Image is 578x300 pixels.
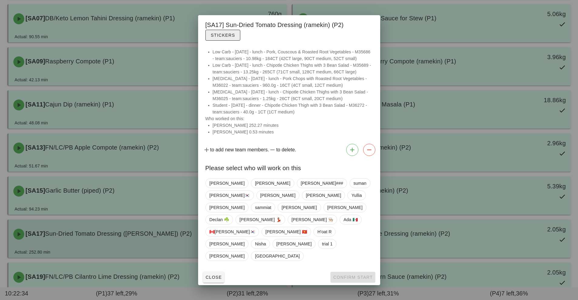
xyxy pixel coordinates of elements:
[343,215,357,224] span: Ada 🇲🇽
[198,49,380,141] div: Who worked on this:
[198,15,380,44] div: [SA17] Sun-Dried Tomato Dressing (ramekin) (P2)
[265,227,307,236] span: [PERSON_NAME] 🇻🇳
[255,203,271,212] span: sammiat
[291,215,333,224] span: [PERSON_NAME] 👨🏼‍🍳
[213,49,373,62] li: Low Carb - [DATE] - lunch - Pork, Couscous & Roasted Root Vegetables - M35686 - team:sauciers - 1...
[327,203,362,212] span: [PERSON_NAME]
[317,227,332,236] span: H'oat R
[209,215,229,224] span: Declan ☘️
[203,272,225,283] button: Close
[353,179,367,188] span: suman
[213,89,373,102] li: [MEDICAL_DATA] - [DATE] - lunch - Chipotle Chicken Thighs with 3 Bean Salad - M36025 - team:sauci...
[209,251,245,261] span: [PERSON_NAME]
[260,191,295,200] span: [PERSON_NAME]
[239,215,281,224] span: [PERSON_NAME] 💃🏽
[255,251,299,261] span: [GEOGRAPHIC_DATA]
[213,102,373,115] li: Student - [DATE] - dinner - Chipotle Chicken Thigh with 3 Bean Salad - M36272 - team:sauciers - 4...
[213,75,373,89] li: [MEDICAL_DATA] - [DATE] - lunch - Pork Chops with Roasted Root Vegetables - M36022 - team:saucier...
[213,122,373,129] li: [PERSON_NAME] 252.27 minutes
[211,33,235,38] span: Stickers
[198,141,380,158] div: to add new team members. to delete.
[209,191,250,200] span: [PERSON_NAME]🇰🇷
[205,275,222,280] span: Close
[213,62,373,75] li: Low Carb - [DATE] - lunch - Chipotle Chicken Thighs with 3 Bean Salad - M35689 - team:sauciers - ...
[255,239,266,248] span: Nisha
[209,227,255,236] span: 🇨🇦[PERSON_NAME]🇰🇷
[255,179,290,188] span: [PERSON_NAME]
[300,179,343,188] span: [PERSON_NAME]###
[322,239,333,248] span: trial 1
[213,129,373,135] li: [PERSON_NAME] 0.53 minutes
[209,179,245,188] span: [PERSON_NAME]
[205,30,240,41] button: Stickers
[198,158,380,176] div: Please select who will work on this
[306,191,341,200] span: [PERSON_NAME]
[276,239,311,248] span: [PERSON_NAME]
[209,239,245,248] span: [PERSON_NAME]
[209,203,245,212] span: [PERSON_NAME]
[351,191,362,200] span: Yullia
[282,203,317,212] span: [PERSON_NAME]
